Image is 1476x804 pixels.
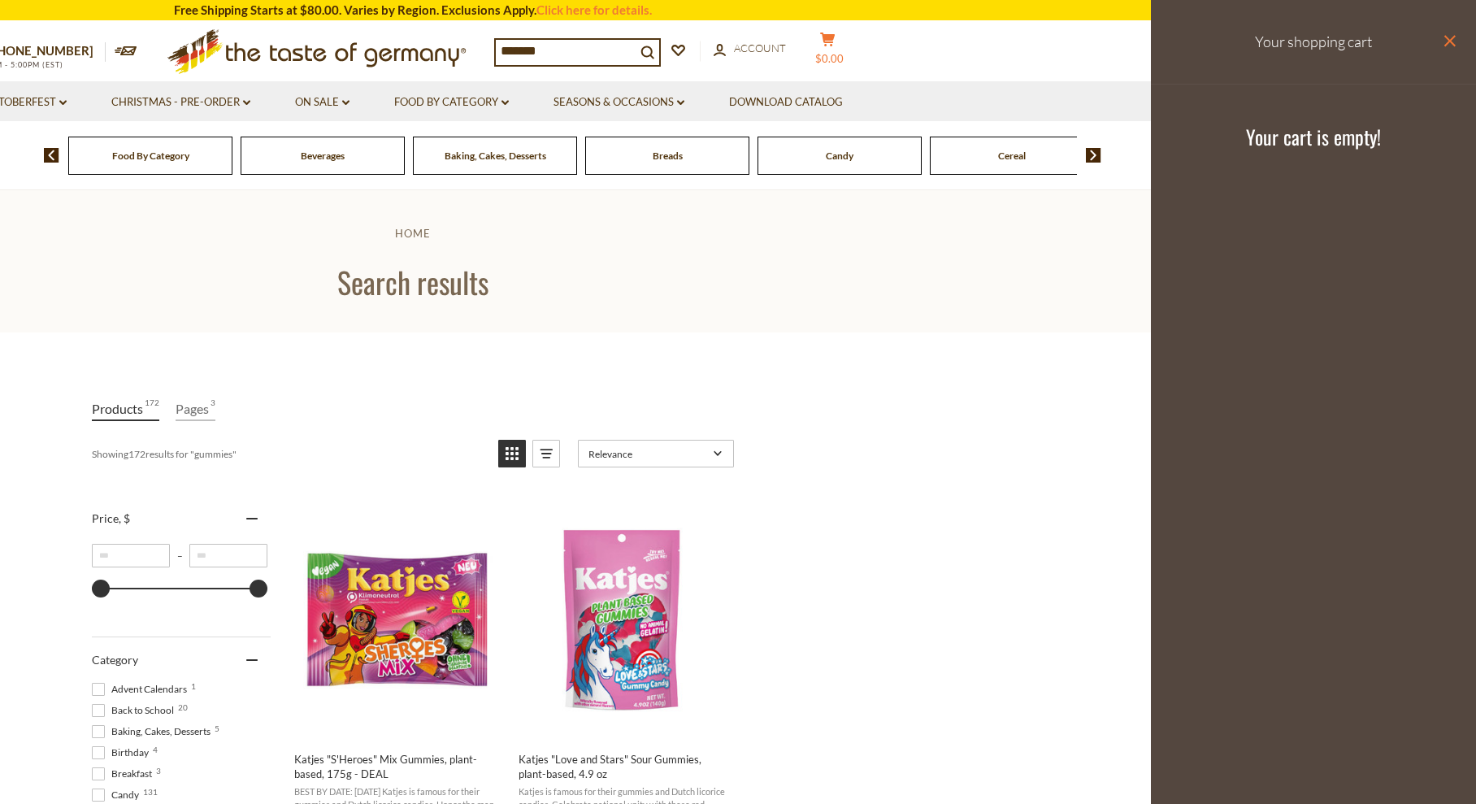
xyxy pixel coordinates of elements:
[553,93,684,111] a: Seasons & Occasions
[578,440,734,467] a: Sort options
[156,767,161,775] span: 3
[44,148,59,163] img: previous arrow
[111,93,250,111] a: Christmas - PRE-ORDER
[178,703,188,711] span: 20
[211,398,215,419] span: 3
[498,440,526,467] a: View grid mode
[92,724,215,739] span: Baking, Cakes, Desserts
[92,544,170,567] input: Minimum value
[1086,148,1101,163] img: next arrow
[532,440,560,467] a: View list mode
[153,745,158,754] span: 4
[92,703,179,718] span: Back to School
[714,40,786,58] a: Account
[653,150,683,162] a: Breads
[191,682,196,690] span: 1
[734,41,786,54] span: Account
[92,767,157,781] span: Breakfast
[815,52,844,65] span: $0.00
[394,93,509,111] a: Food By Category
[395,227,431,240] a: Home
[92,398,159,421] a: View Products Tab
[145,398,159,419] span: 172
[92,511,130,525] span: Price
[92,440,486,467] div: Showing results for " "
[215,724,219,732] span: 5
[119,511,130,525] span: , $
[92,682,192,697] span: Advent Calendars
[143,788,158,796] span: 131
[170,550,189,562] span: –
[295,93,349,111] a: On Sale
[803,32,852,72] button: $0.00
[292,511,507,726] img: Katjes Sheroes Mix Gummies
[112,150,189,162] a: Food By Category
[1171,124,1456,149] h3: Your cart is empty!
[826,150,853,162] a: Candy
[301,150,345,162] a: Beverages
[189,544,267,567] input: Maximum value
[519,752,729,781] span: Katjes "Love and Stars" Sour Gummies, plant-based, 4.9 oz
[729,93,843,111] a: Download Catalog
[536,2,652,17] a: Click here for details.
[445,150,546,162] a: Baking, Cakes, Desserts
[294,752,505,781] span: Katjes "S'Heroes" Mix Gummies, plant-based, 175g - DEAL
[92,653,138,667] span: Category
[176,398,215,421] a: View Pages Tab
[128,448,145,460] b: 172
[92,745,154,760] span: Birthday
[92,788,144,802] span: Candy
[998,150,1026,162] a: Cereal
[516,511,731,726] img: Katjes Love & Stars
[588,448,708,460] span: Relevance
